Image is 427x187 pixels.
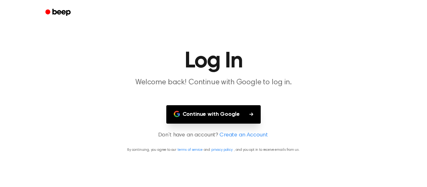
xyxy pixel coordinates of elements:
[53,50,374,72] h1: Log In
[8,131,419,140] p: Don’t have an account?
[41,7,76,19] a: Beep
[178,148,202,152] a: terms of service
[219,131,268,140] a: Create an Account
[93,77,334,88] p: Welcome back! Continue with Google to log in.
[166,105,261,124] button: Continue with Google
[211,148,233,152] a: privacy policy
[8,147,419,153] p: By continuing, you agree to our and , and you opt in to receive emails from us.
